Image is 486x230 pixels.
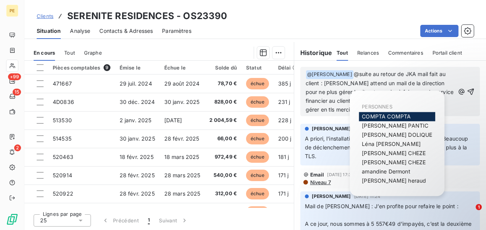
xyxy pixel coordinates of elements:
[209,135,237,143] span: 66,00 €
[84,50,102,56] span: Graphe
[164,190,201,197] span: 28 mars 2025
[209,80,237,87] span: 78,70 €
[53,154,73,160] span: 520463
[362,104,392,110] span: PERSONNES
[14,144,21,151] span: 2
[120,99,155,105] span: 30 déc. 2024
[305,135,470,159] span: A priori, l'installation ne fonctionne pas correctement. Beaucoup de déclenchements et Mr [PERSON...
[34,50,55,56] span: En cours
[8,73,21,80] span: +99
[327,172,354,177] span: [DATE] 17:33
[362,131,432,138] span: [PERSON_NAME] DOLIQUE
[37,27,61,35] span: Situation
[164,154,199,160] span: 18 mars 2025
[53,172,72,178] span: 520914
[120,65,155,71] div: Émise le
[246,96,269,108] span: échue
[37,13,53,19] span: Clients
[420,25,458,37] button: Actions
[120,172,155,178] span: 28 févr. 2025
[309,179,331,185] span: Niveau 7
[278,65,299,71] div: Délai
[53,117,72,123] span: 513530
[246,170,269,181] span: échue
[306,71,455,113] span: @suite au retour de JKA mail fait au client : [PERSON_NAME] attend un mail de la direction pour n...
[53,135,71,142] span: 514535
[164,135,199,142] span: 28 févr. 2025
[460,204,478,222] iframe: Intercom live chat
[305,203,458,209] span: Mail de [PERSON_NAME] : J’en profite pour refaire le point :
[120,154,154,160] span: 18 févr. 2025
[246,151,269,163] span: échue
[53,190,73,197] span: 520922
[306,70,353,79] span: @ [PERSON_NAME]
[70,27,90,35] span: Analyse
[312,193,351,200] span: [PERSON_NAME]
[164,65,201,71] div: Échue le
[209,98,237,106] span: 828,00 €
[209,117,237,124] span: 2 004,59 €
[362,141,421,147] span: Léna [PERSON_NAME]
[37,12,53,20] a: Clients
[6,90,18,102] a: 15
[246,78,269,89] span: échue
[246,65,269,71] div: Statut
[333,156,486,209] iframe: Intercom notifications message
[6,75,18,87] a: +99
[120,135,155,142] span: 30 janv. 2025
[246,206,269,218] span: échue
[209,153,237,161] span: 972,49 €
[164,172,201,178] span: 28 mars 2025
[209,190,237,198] span: 312,00 €
[6,213,18,225] img: Logo LeanPay
[143,212,154,228] button: 1
[164,80,200,87] span: 29 août 2024
[362,122,428,129] span: [PERSON_NAME] PANTIC
[362,113,411,120] span: COMPTA COMPTA
[120,80,152,87] span: 29 juil. 2024
[64,50,75,56] span: Tout
[246,188,269,199] span: échue
[209,172,237,179] span: 540,00 €
[162,27,191,35] span: Paramètres
[53,64,110,71] div: Pièces comptables
[40,217,47,224] span: 25
[294,48,332,57] h6: Historique
[278,135,292,142] span: 200 j
[120,190,155,197] span: 28 févr. 2025
[278,154,289,160] span: 181 j
[278,99,290,105] span: 231 j
[13,89,21,96] span: 15
[310,172,324,178] span: Email
[6,5,18,17] div: PE
[99,27,153,35] span: Contacts & Adresses
[357,50,379,56] span: Relances
[120,117,152,123] span: 2 janv. 2025
[278,172,289,178] span: 171 j
[53,80,72,87] span: 471667
[388,50,423,56] span: Commentaires
[104,64,110,71] span: 9
[164,99,200,105] span: 30 janv. 2025
[476,204,482,210] span: 1
[433,50,462,56] span: Portail client
[312,125,351,132] span: [PERSON_NAME]
[67,9,227,23] h3: SERENITE RESIDENCES - OS23390
[246,115,269,126] span: échue
[164,117,182,123] span: [DATE]
[278,117,292,123] span: 228 j
[148,217,150,224] span: 1
[246,133,269,144] span: échue
[53,99,74,105] span: 4D0836
[154,212,193,228] button: Suivant
[278,190,289,197] span: 171 j
[337,50,348,56] span: Tout
[97,212,143,228] button: Précédent
[209,65,237,71] div: Solde dû
[278,80,291,87] span: 385 j
[362,150,426,156] span: [PERSON_NAME] CHEZE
